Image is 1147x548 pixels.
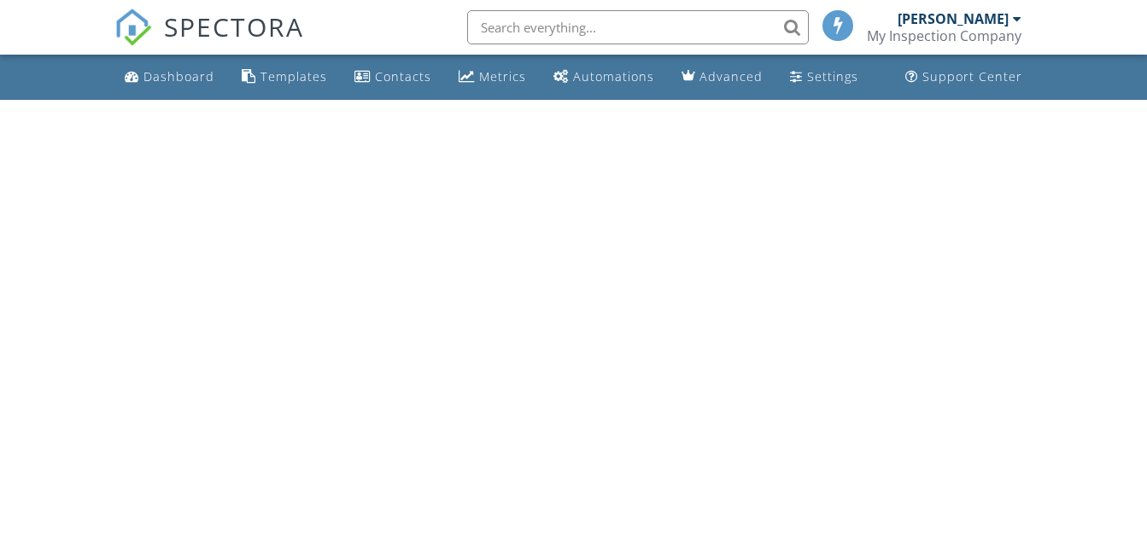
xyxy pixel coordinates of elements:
div: Advanced [699,68,763,85]
span: SPECTORA [164,9,304,44]
a: Contacts [348,61,438,93]
a: Dashboard [118,61,221,93]
a: Automations (Basic) [547,61,661,93]
a: Metrics [452,61,533,93]
a: Support Center [898,61,1029,93]
a: Templates [235,61,334,93]
div: Dashboard [143,68,214,85]
div: Support Center [922,68,1022,85]
div: Metrics [479,68,526,85]
div: [PERSON_NAME] [898,10,1009,27]
div: My Inspection Company [867,27,1021,44]
div: Settings [807,68,858,85]
input: Search everything... [467,10,809,44]
div: Templates [260,68,327,85]
div: Contacts [375,68,431,85]
a: Settings [783,61,865,93]
a: Advanced [675,61,770,93]
div: Automations [573,68,654,85]
a: SPECTORA [114,23,304,59]
img: The Best Home Inspection Software - Spectora [114,9,152,46]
